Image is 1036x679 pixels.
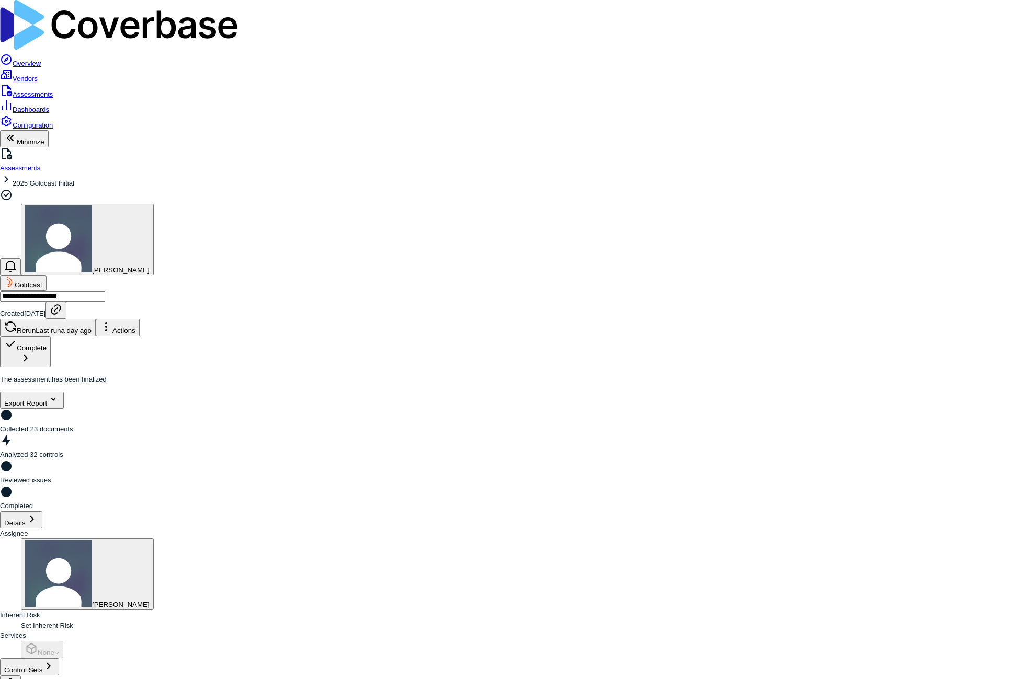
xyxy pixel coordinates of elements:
[4,666,42,674] span: Control Sets
[13,75,38,83] span: Vendors
[13,121,53,129] span: Configuration
[21,204,154,275] button: Yuni Shin avatar[PERSON_NAME]
[13,60,41,67] span: Overview
[4,519,26,527] span: Details
[25,540,92,607] img: Yuni Shin avatar
[13,106,49,113] span: Dashboards
[92,601,150,608] span: [PERSON_NAME]
[13,90,53,98] span: Assessments
[21,622,73,629] span: Set Inherent Risk
[4,277,15,287] img: https://goldcast.io/
[25,649,54,657] span: None
[92,266,150,274] span: [PERSON_NAME]
[4,338,47,352] div: Complete
[25,205,92,272] img: Yuni Shin avatar
[13,179,74,187] span: 2025 Goldcast Initial
[36,327,92,335] span: Last run a day ago
[15,281,42,289] span: Goldcast
[96,319,140,336] button: Actions
[45,302,66,319] button: Copy link
[17,138,44,146] span: Minimize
